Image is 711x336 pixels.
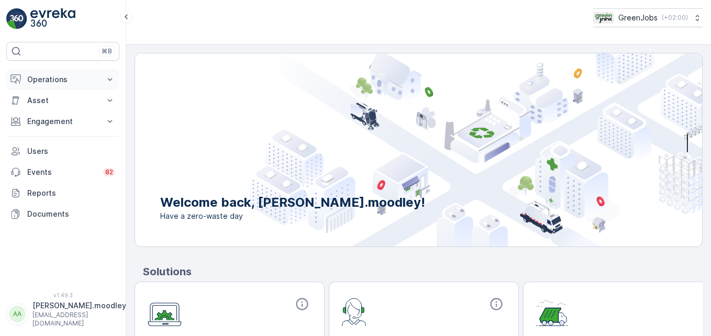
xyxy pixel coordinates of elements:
[148,297,182,327] img: module-icon
[249,53,702,247] img: city illustration
[27,188,115,198] p: Reports
[6,162,119,183] a: Events82
[536,297,568,326] img: module-icon
[6,90,119,111] button: Asset
[593,8,703,27] button: GreenJobs(+02:00)
[32,311,126,328] p: [EMAIL_ADDRESS][DOMAIN_NAME]
[30,8,75,29] img: logo_light-DOdMpM7g.png
[160,211,425,221] span: Have a zero-waste day
[6,183,119,204] a: Reports
[618,13,658,23] p: GreenJobs
[6,141,119,162] a: Users
[27,167,97,177] p: Events
[6,111,119,132] button: Engagement
[32,300,126,311] p: [PERSON_NAME].moodley
[593,12,614,24] img: Green_Jobs_Logo.png
[27,116,98,127] p: Engagement
[9,306,26,322] div: AA
[27,209,115,219] p: Documents
[27,146,115,156] p: Users
[27,74,98,85] p: Operations
[27,95,98,106] p: Asset
[662,14,688,22] p: ( +02:00 )
[6,300,119,328] button: AA[PERSON_NAME].moodley[EMAIL_ADDRESS][DOMAIN_NAME]
[342,297,366,326] img: module-icon
[160,194,425,211] p: Welcome back, [PERSON_NAME].moodley!
[6,69,119,90] button: Operations
[105,168,113,176] p: 82
[143,264,703,279] p: Solutions
[6,8,27,29] img: logo
[6,204,119,225] a: Documents
[102,47,112,55] p: ⌘B
[6,292,119,298] span: v 1.49.3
